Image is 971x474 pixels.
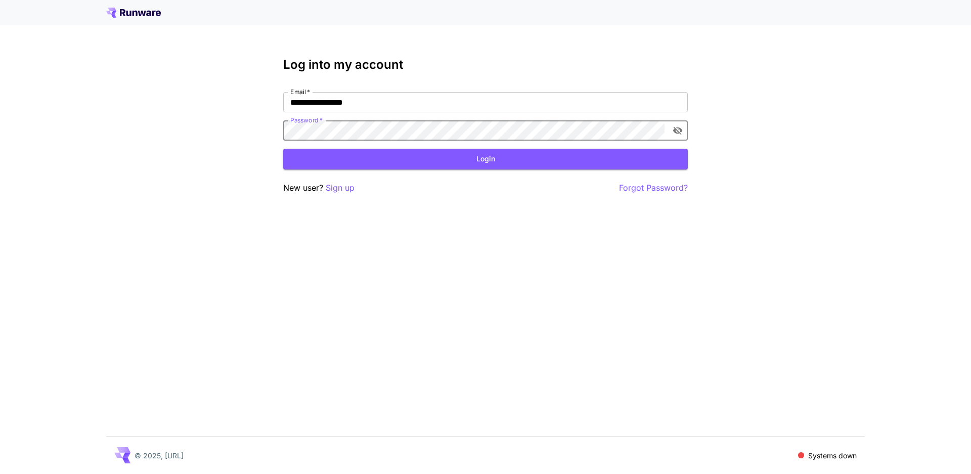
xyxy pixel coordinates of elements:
button: Sign up [326,182,355,194]
label: Password [290,116,323,124]
p: Systems down [808,450,857,461]
p: New user? [283,182,355,194]
button: Login [283,149,688,169]
label: Email [290,88,310,96]
h3: Log into my account [283,58,688,72]
button: toggle password visibility [669,121,687,140]
button: Forgot Password? [619,182,688,194]
p: © 2025, [URL] [135,450,184,461]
